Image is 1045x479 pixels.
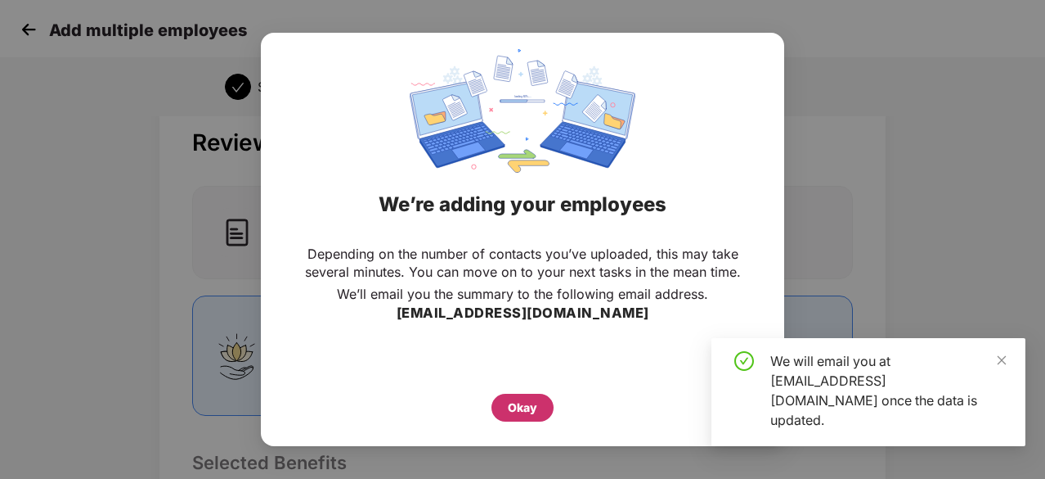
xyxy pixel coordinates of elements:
div: We’re adding your employees [281,173,764,237]
span: check-circle [734,351,754,371]
div: We will email you at [EMAIL_ADDRESS][DOMAIN_NAME] once the data is updated. [770,351,1006,430]
p: We’ll email you the summary to the following email address. [337,285,708,303]
span: close [996,355,1007,366]
h3: [EMAIL_ADDRESS][DOMAIN_NAME] [397,303,649,324]
p: Depending on the number of contacts you’ve uploaded, this may take several minutes. You can move ... [294,245,751,281]
div: Okay [508,399,537,417]
img: svg+xml;base64,PHN2ZyBpZD0iRGF0YV9zeW5jaW5nIiB4bWxucz0iaHR0cDovL3d3dy53My5vcmcvMjAwMC9zdmciIHdpZH... [410,49,635,173]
